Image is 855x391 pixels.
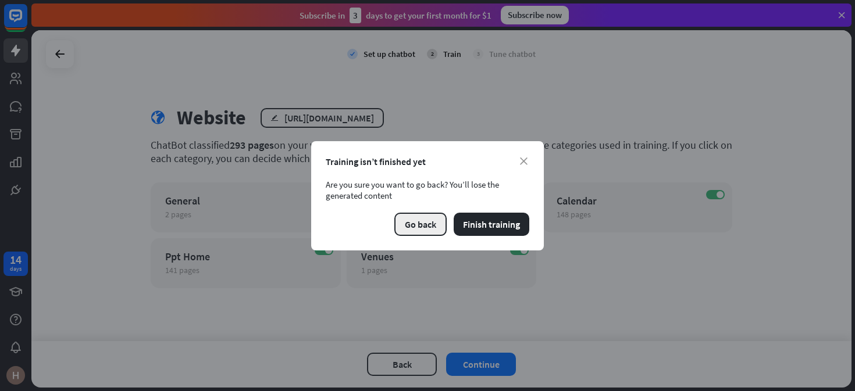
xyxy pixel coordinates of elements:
[520,157,528,165] i: close
[326,179,529,201] div: Are you sure you want to go back? You’ll lose the generated content
[9,5,44,40] button: Open LiveChat chat widget
[394,213,447,236] button: Go back
[454,213,529,236] button: Finish training
[326,156,529,167] div: Training isn’t finished yet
